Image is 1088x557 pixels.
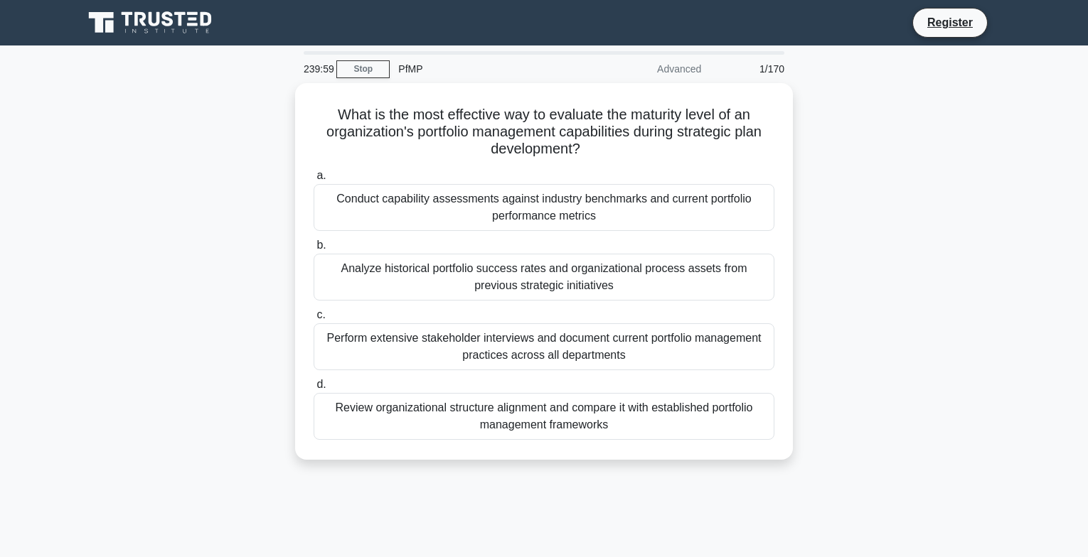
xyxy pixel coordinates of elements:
span: b. [316,239,326,251]
h5: What is the most effective way to evaluate the maturity level of an organization's portfolio mana... [312,106,776,158]
div: Conduct capability assessments against industry benchmarks and current portfolio performance metrics [314,184,774,231]
span: d. [316,378,326,390]
span: c. [316,308,325,320]
a: Stop [336,60,390,78]
div: 239:59 [295,55,336,83]
div: Analyze historical portfolio success rates and organizational process assets from previous strate... [314,254,774,301]
div: Advanced [585,55,710,83]
div: Perform extensive stakeholder interviews and document current portfolio management practices acro... [314,323,774,370]
span: a. [316,169,326,181]
div: PfMP [390,55,585,83]
div: 1/170 [710,55,793,83]
div: Review organizational structure alignment and compare it with established portfolio management fr... [314,393,774,440]
a: Register [919,13,981,31]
